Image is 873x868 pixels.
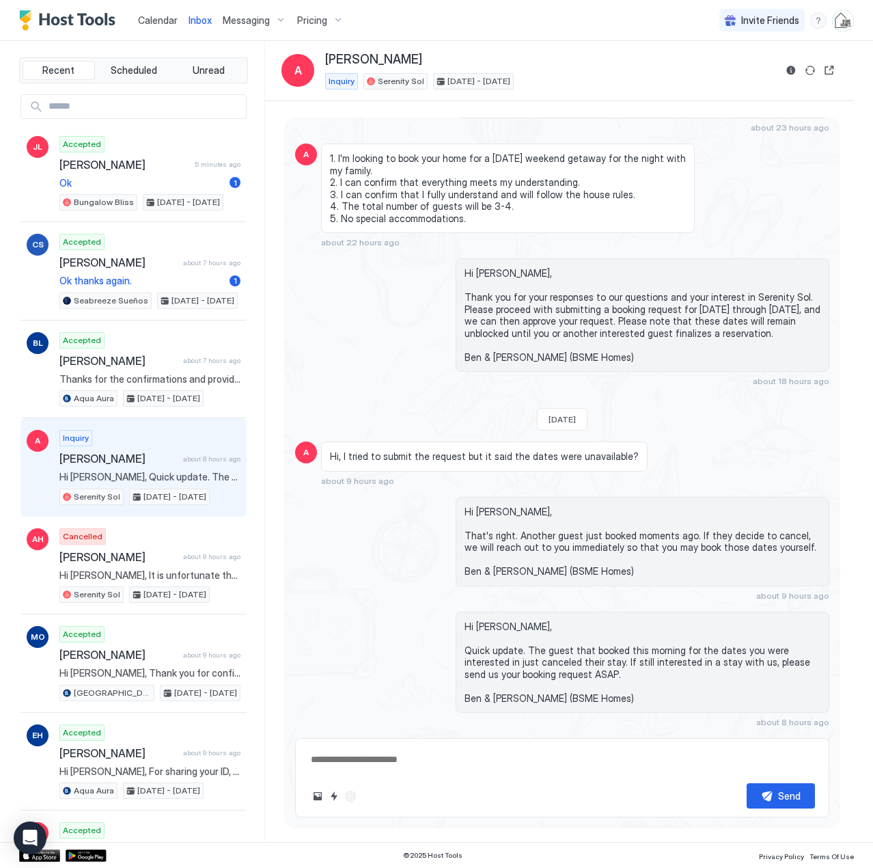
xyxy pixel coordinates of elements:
[74,295,148,307] span: Seabreeze Sueños
[172,61,245,80] button: Unread
[821,62,837,79] button: Open reservation
[756,591,829,601] span: about 9 hours ago
[321,476,394,486] span: about 9 hours ago
[14,822,46,854] div: Open Intercom Messenger
[19,57,248,83] div: tab-group
[303,446,309,459] span: A
[111,64,157,77] span: Scheduled
[74,392,114,405] span: Aqua Aura
[59,275,224,287] span: Ok thanks again.
[59,452,178,465] span: [PERSON_NAME]
[294,62,302,79] span: A
[74,687,151,699] span: [GEOGRAPHIC_DATA]
[143,588,206,601] span: [DATE] - [DATE]
[63,628,101,640] span: Accepted
[174,687,237,699] span: [DATE] - [DATE]
[810,12,827,29] div: menu
[31,631,45,643] span: MO
[321,237,400,247] span: about 22 hours ago
[74,196,134,208] span: Bungalow Bliss
[183,455,240,463] span: about 8 hours ago
[465,506,820,578] span: Hi [PERSON_NAME], That's right. Another guest just booked moments ago. If they decide to cancel, ...
[753,376,829,386] span: about 18 hours ago
[74,491,120,503] span: Serenity Sol
[747,783,815,809] button: Send
[63,138,101,150] span: Accepted
[19,850,60,862] a: App Store
[59,765,240,778] span: Hi [PERSON_NAME], For sharing your ID, you can try sending it through [PERSON_NAME]'s official me...
[223,14,270,27] span: Messaging
[741,14,799,27] span: Invite Friends
[43,95,246,118] input: Input Field
[183,356,240,365] span: about 7 hours ago
[143,491,206,503] span: [DATE] - [DATE]
[32,729,43,742] span: EH
[137,785,200,797] span: [DATE] - [DATE]
[183,552,240,561] span: about 8 hours ago
[778,789,801,803] div: Send
[330,450,639,463] span: Hi, I tried to submit the request but it said the dates were unavailable?
[329,75,355,87] span: Inquiry
[42,64,74,77] span: Recent
[32,239,44,251] span: CS
[66,850,107,862] a: Google Play Store
[59,373,240,385] span: Thanks for the confirmations and providing a copy of your ID via WhatsApp, Ben. Please don't hesi...
[234,275,237,286] span: 1
[195,160,240,169] span: 5 minutes ago
[59,648,178,662] span: [PERSON_NAME]
[751,122,829,133] span: about 23 hours ago
[465,267,820,363] span: Hi [PERSON_NAME], Thank you for your responses to our questions and your interest in Serenity Sol...
[465,621,820,705] span: Hi [PERSON_NAME], Quick update. The guest that booked this morning for the dates you were interes...
[59,746,178,760] span: [PERSON_NAME]
[378,75,424,87] span: Serenity Sol
[63,727,101,739] span: Accepted
[19,10,122,31] div: Host Tools Logo
[59,158,189,172] span: [PERSON_NAME]
[63,824,101,837] span: Accepted
[32,533,44,545] span: AH
[193,64,225,77] span: Unread
[549,414,576,424] span: [DATE]
[59,256,178,269] span: [PERSON_NAME]
[63,432,89,444] span: Inquiry
[33,141,42,153] span: JL
[189,13,212,27] a: Inbox
[309,788,326,804] button: Upload image
[759,848,804,863] a: Privacy Policy
[183,748,240,757] span: about 9 hours ago
[157,196,220,208] span: [DATE] - [DATE]
[63,334,101,347] span: Accepted
[59,471,240,483] span: Hi [PERSON_NAME], Quick update. The guest that booked this morning for the dates you were interes...
[63,236,101,248] span: Accepted
[35,435,40,447] span: A
[63,530,102,543] span: Cancelled
[783,62,799,79] button: Reservation information
[183,258,240,267] span: about 7 hours ago
[832,10,854,31] div: User profile
[171,295,234,307] span: [DATE] - [DATE]
[59,569,240,582] span: Hi [PERSON_NAME], It is unfortunate that your plans have changed for staying at our property from...
[138,14,178,26] span: Calendar
[303,148,309,161] span: A
[759,852,804,860] span: Privacy Policy
[74,785,114,797] span: Aqua Aura
[447,75,510,87] span: [DATE] - [DATE]
[297,14,327,27] span: Pricing
[74,588,120,601] span: Serenity Sol
[138,13,178,27] a: Calendar
[189,14,212,26] span: Inbox
[403,851,462,860] span: © 2025 Host Tools
[23,61,95,80] button: Recent
[98,61,170,80] button: Scheduled
[59,667,240,679] span: Hi [PERSON_NAME], Thank you for confirming that [PHONE_NUMBER] is the best number to use if we ne...
[809,852,854,860] span: Terms Of Use
[33,337,43,349] span: BL
[137,392,200,405] span: [DATE] - [DATE]
[326,788,342,804] button: Quick reply
[809,848,854,863] a: Terms Of Use
[234,178,237,188] span: 1
[59,550,178,564] span: [PERSON_NAME]
[802,62,818,79] button: Sync reservation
